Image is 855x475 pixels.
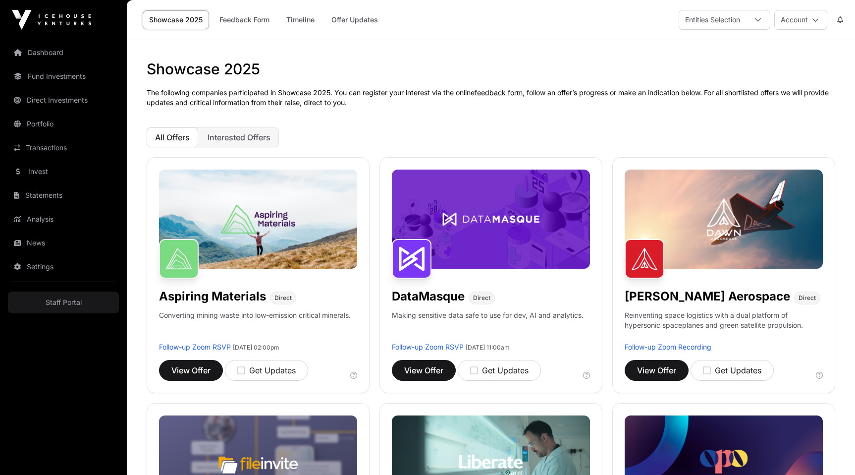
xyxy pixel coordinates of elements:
[799,294,816,302] span: Direct
[392,343,464,351] a: Follow-up Zoom RSVP
[159,343,231,351] a: Follow-up Zoom RSVP
[703,364,761,376] div: Get Updates
[159,170,357,269] img: Aspiring-Banner.jpg
[625,360,689,381] button: View Offer
[8,161,119,182] a: Invest
[679,10,746,29] div: Entities Selection
[155,132,190,142] span: All Offers
[159,239,199,279] img: Aspiring Materials
[233,344,279,351] span: [DATE] 02:00pm
[147,60,835,78] h1: Showcase 2025
[147,88,835,108] p: The following companies participated in Showcase 2025. You can register your interest via the onl...
[625,289,790,304] h1: [PERSON_NAME] Aerospace
[8,232,119,254] a: News
[8,89,119,111] a: Direct Investments
[199,127,279,147] button: Interested Offers
[458,360,541,381] button: Get Updates
[392,310,584,342] p: Making sensitive data safe to use for dev, AI and analytics.
[171,364,211,376] span: View Offer
[208,132,270,142] span: Interested Offers
[473,294,490,302] span: Direct
[392,360,456,381] button: View Offer
[8,184,119,206] a: Statements
[805,427,855,475] iframe: Chat Widget
[213,10,276,29] a: Feedback Form
[280,10,321,29] a: Timeline
[8,113,119,135] a: Portfolio
[159,289,266,304] h1: Aspiring Materials
[625,343,711,351] a: Follow-up Zoom Recording
[8,292,119,313] a: Staff Portal
[774,10,827,30] button: Account
[691,360,774,381] button: Get Updates
[143,10,209,29] a: Showcase 2025
[392,239,431,279] img: DataMasque
[8,42,119,63] a: Dashboard
[466,344,510,351] span: [DATE] 11:00am
[159,310,351,342] p: Converting mining waste into low-emission critical minerals.
[392,289,465,304] h1: DataMasque
[274,294,292,302] span: Direct
[404,364,443,376] span: View Offer
[159,360,223,381] button: View Offer
[8,65,119,87] a: Fund Investments
[8,256,119,278] a: Settings
[637,364,676,376] span: View Offer
[392,170,590,269] img: DataMasque-Banner.jpg
[625,170,823,269] img: Dawn-Banner.jpg
[8,137,119,159] a: Transactions
[470,364,529,376] div: Get Updates
[237,364,296,376] div: Get Updates
[625,310,823,342] p: Reinventing space logistics with a dual platform of hypersonic spaceplanes and green satellite pr...
[475,88,523,97] a: feedback form
[325,10,384,29] a: Offer Updates
[12,10,91,30] img: Icehouse Ventures Logo
[225,360,308,381] button: Get Updates
[147,127,198,147] button: All Offers
[625,239,664,279] img: Dawn Aerospace
[8,208,119,230] a: Analysis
